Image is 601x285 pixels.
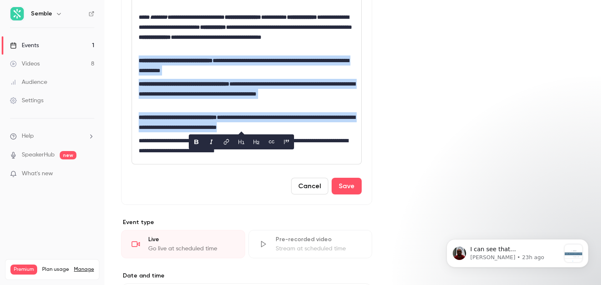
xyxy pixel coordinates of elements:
[74,266,94,273] a: Manage
[10,78,47,86] div: Audience
[10,265,37,275] span: Premium
[10,132,94,141] li: help-dropdown-opener
[42,266,69,273] span: Plan usage
[31,10,52,18] h6: Semble
[121,230,245,258] div: LiveGo live at scheduled time
[22,169,53,178] span: What's new
[249,230,373,258] div: Pre-recorded videoStream at scheduled time
[84,170,94,178] iframe: Noticeable Trigger
[10,7,24,20] img: Semble
[22,132,34,141] span: Help
[121,272,372,280] label: Date and time
[10,96,43,105] div: Settings
[276,235,362,244] div: Pre-recorded video
[148,235,235,244] div: Live
[332,178,362,194] button: Save
[205,135,218,149] button: italic
[121,218,372,227] p: Event type
[10,60,40,68] div: Videos
[10,41,39,50] div: Events
[220,135,233,149] button: link
[434,222,601,281] iframe: Intercom notifications message
[291,178,328,194] button: Cancel
[280,135,293,149] button: blockquote
[148,245,235,253] div: Go live at scheduled time
[22,151,55,159] a: SpeakerHub
[190,135,203,149] button: bold
[276,245,362,253] div: Stream at scheduled time
[60,151,76,159] span: new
